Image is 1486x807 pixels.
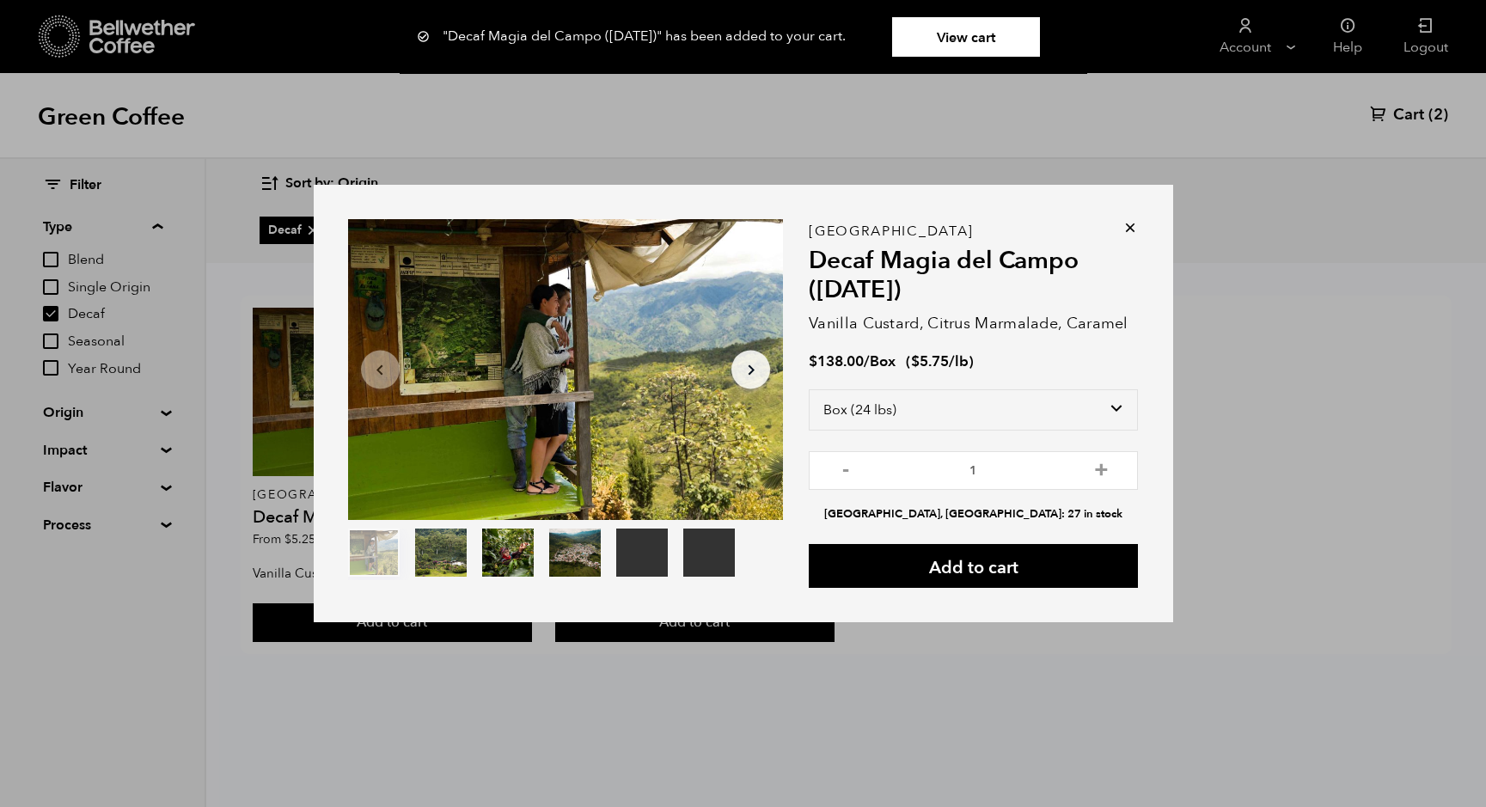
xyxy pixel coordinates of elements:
[870,352,896,371] span: Box
[911,352,949,371] bdi: 5.75
[809,247,1138,304] h2: Decaf Magia del Campo ([DATE])
[835,460,856,477] button: -
[906,352,974,371] span: ( )
[809,312,1138,335] p: Vanilla Custard, Citrus Marmalade, Caramel
[1091,460,1112,477] button: +
[864,352,870,371] span: /
[911,352,920,371] span: $
[683,529,735,577] video: Your browser does not support the video tag.
[809,352,864,371] bdi: 138.00
[616,529,668,577] video: Your browser does not support the video tag.
[809,544,1138,588] button: Add to cart
[809,506,1138,523] li: [GEOGRAPHIC_DATA], [GEOGRAPHIC_DATA]: 27 in stock
[809,352,817,371] span: $
[949,352,969,371] span: /lb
